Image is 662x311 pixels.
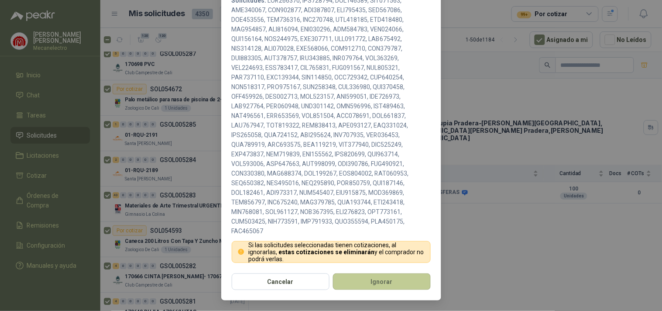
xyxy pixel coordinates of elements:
button: Cancelar [232,273,329,290]
button: Ignorar [333,273,431,290]
p: Si las solicitudes seleccionadas tienen cotizaciones, al ignorarlas, y el comprador no podrá verlas. [248,242,425,263]
strong: estas cotizaciones se eliminarán [278,249,374,256]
